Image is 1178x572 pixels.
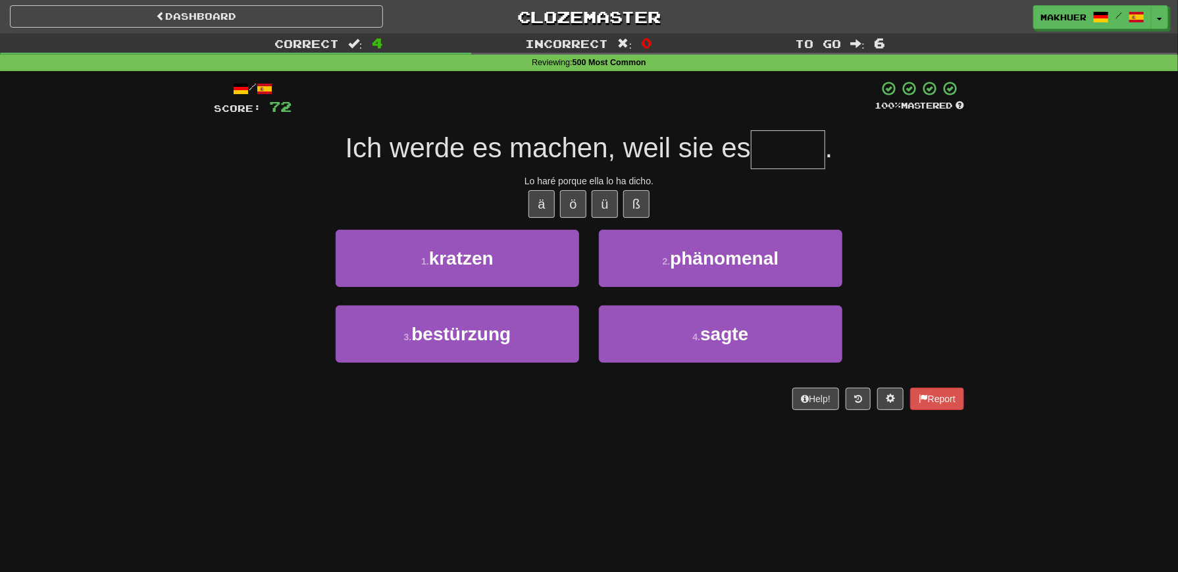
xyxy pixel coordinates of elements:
strong: 500 Most Common [573,58,646,67]
button: Help! [792,388,839,410]
span: 6 [874,35,885,51]
span: phänomenal [670,248,779,269]
span: : [348,38,363,49]
button: Report [910,388,964,410]
button: ö [560,190,586,218]
small: 1 . [421,256,429,267]
button: 3.bestürzung [336,305,579,363]
span: makhuer [1040,11,1087,23]
button: 2.phänomenal [599,230,842,287]
span: Incorrect [526,37,609,50]
span: Score: [214,103,261,114]
div: Lo haré porque ella lo ha dicho. [214,174,964,188]
span: : [850,38,865,49]
span: To go [795,37,841,50]
span: 72 [269,98,292,115]
span: : [618,38,632,49]
small: 2 . [663,256,671,267]
div: / [214,80,292,97]
span: 100 % [875,100,901,111]
div: Mastered [875,100,964,112]
span: Ich werde es machen, weil sie es [346,132,751,163]
a: Clozemaster [403,5,776,28]
a: Dashboard [10,5,383,28]
span: sagte [700,324,748,344]
span: bestürzung [411,324,511,344]
button: ü [592,190,618,218]
small: 3 . [404,332,412,342]
button: ß [623,190,650,218]
button: 1.kratzen [336,230,579,287]
button: 4.sagte [599,305,842,363]
span: Correct [274,37,339,50]
small: 4 . [693,332,701,342]
button: Round history (alt+y) [846,388,871,410]
span: . [825,132,833,163]
span: kratzen [429,248,494,269]
button: ä [528,190,555,218]
a: makhuer / [1033,5,1152,29]
span: / [1115,11,1122,20]
span: 0 [641,35,652,51]
span: 4 [372,35,383,51]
